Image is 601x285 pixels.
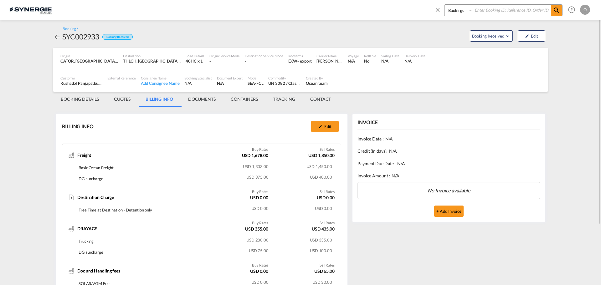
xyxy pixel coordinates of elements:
[297,58,311,64] div: - export
[566,4,577,15] span: Help
[551,5,562,16] span: icon-magnify
[268,76,301,80] div: Commodity
[553,7,560,14] md-icon: icon-magnify
[252,147,268,152] label: Buy Rates
[364,58,376,64] div: No
[566,4,580,16] div: Help
[472,33,505,39] span: Booking Received
[318,124,323,129] md-icon: icon-pencil
[316,53,343,58] div: Carrier Name
[580,5,590,15] div: O
[249,248,269,253] span: USD 75.00
[106,92,138,107] md-tab-item: QUOTES
[317,195,335,202] div: USD 0.00
[77,194,114,201] span: Destination Charge
[141,80,179,86] div: Add Consignee Name
[245,226,268,234] div: USD 355.00
[243,164,269,169] span: USD 1,303.00
[53,92,106,107] md-tab-item: BOOKING DETAILS
[265,92,303,107] md-tab-item: TRACKING
[77,268,120,274] span: Doc and Handling fees
[473,5,551,16] input: Enter Booking ID, Reference ID, Order ID
[245,53,283,58] div: Destination Service Mode
[357,182,540,199] div: No Invoice available
[217,80,243,86] div: N/A
[248,76,263,80] div: Mode
[518,30,545,42] button: icon-pencilEdit
[107,76,136,80] div: External Reference
[53,33,61,41] md-icon: icon-arrow-left
[357,119,378,126] div: INVOICE
[60,58,118,64] div: CATOR, Toronto, ON, Canada, North America, Americas
[184,76,212,80] div: Booking Specialist
[248,80,263,86] div: SEA-FCL
[246,175,269,180] span: USD 375.00
[310,175,332,180] span: USD 400.00
[184,80,212,86] div: N/A
[252,189,268,195] label: Buy Rates
[315,206,332,211] span: USD 0.00
[268,80,301,86] div: UN 3082 / Class 9 / PG III
[357,157,540,170] div: Payment Due Date :
[348,58,359,64] div: N/A
[223,92,265,107] md-tab-item: CONTAINERS
[310,248,332,253] span: USD 100.00
[320,189,335,195] label: Sell Rates
[320,147,335,152] label: Sell Rates
[79,250,103,255] span: DG surcharge
[60,80,102,86] div: Rushadol Panjapatkul
[252,263,268,268] label: Buy Rates
[123,53,181,58] div: Destination
[306,164,332,169] span: USD 1,450.00
[252,221,268,226] label: Buy Rates
[357,170,540,182] div: Invoice Amount :
[53,32,62,42] div: icon-arrow-left
[186,53,204,58] div: Load Details
[77,152,91,158] span: Freight
[303,92,338,107] md-tab-item: CONTACT
[250,268,268,276] div: USD 0.00
[308,152,335,160] div: USD 1,850.00
[404,53,425,58] div: Delivery Date
[306,80,327,86] div: Ocean team
[62,32,99,42] div: SYC002933
[357,133,540,145] div: Invoice Date :
[385,136,393,142] span: N/A
[381,58,399,64] div: N/A
[102,34,132,40] div: Booking Received
[314,268,335,276] div: USD 65.00
[181,92,223,107] md-tab-item: DOCUMENTS
[434,6,441,13] md-icon: icon-close
[63,26,78,32] div: Booking /
[251,280,269,285] span: USD 0.00
[138,92,181,107] md-tab-item: BILLING INFO
[209,53,240,58] div: Origin Service Mode
[246,237,269,242] span: USD 280.00
[9,3,52,17] img: 1f56c880d42311ef80fc7dca854c8e59.png
[217,76,243,80] div: Document Expert
[288,58,298,64] div: EXW
[79,165,114,170] span: Basic Ocean Freight
[251,206,269,211] span: USD 0.00
[62,123,94,130] div: BILLING INFO
[470,30,513,42] button: Open demo menu
[348,53,359,58] div: Voyage
[77,226,97,232] span: DRAYAGE
[389,148,397,154] span: N/A
[242,152,268,160] div: USD 1,678.00
[310,237,332,242] span: USD 335.00
[209,58,240,64] div: -
[434,4,444,19] span: icon-close
[288,53,312,58] div: Incoterms
[312,280,332,285] span: USD 30.00
[141,76,179,80] div: Consignee Name
[392,173,399,179] span: N/A
[434,206,464,217] button: + Add Invoice
[404,58,425,64] div: N/A
[306,76,327,80] div: Created By
[79,176,103,181] span: DG surcharge
[123,58,181,64] div: THLCH, Laem Chabang, Thailand, South East Asia, Asia Pacific
[320,221,335,226] label: Sell Rates
[320,263,335,268] label: Sell Rates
